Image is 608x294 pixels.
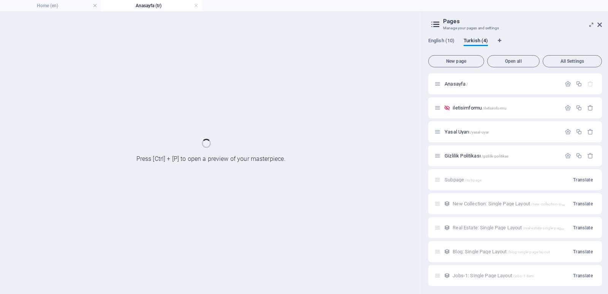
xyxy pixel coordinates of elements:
div: iletisimformu/iletisimformu [450,105,561,110]
h4: Anasayfa (tr) [101,2,202,10]
span: /gizlilik-politikas [481,154,509,158]
span: Click to open page [453,105,507,111]
button: Open all [487,55,540,67]
h3: Manage your pages and settings [443,25,587,32]
div: Settings [565,81,571,87]
div: Duplicate [576,81,582,87]
span: Translate [573,225,593,231]
span: Click to open page [445,129,489,135]
div: Remove [587,105,594,111]
span: Translate [573,249,593,255]
div: The startpage cannot be deleted [587,81,594,87]
span: All Settings [546,59,598,64]
span: /iletisimformu [483,106,507,110]
div: Gizlilik Politikası/gizlilik-politikas [442,153,561,158]
button: All Settings [543,55,602,67]
div: Duplicate [576,105,582,111]
button: Translate [570,198,596,210]
div: Duplicate [576,129,582,135]
span: Translate [573,201,593,207]
div: Remove [587,153,594,159]
div: Language Tabs [428,38,602,52]
span: Open all [491,59,536,64]
button: Translate [570,222,596,234]
button: Translate [570,246,596,258]
div: Settings [565,153,571,159]
span: Translate [573,273,593,279]
span: English (10) [428,36,454,47]
h2: Pages [443,18,602,25]
div: Settings [565,105,571,111]
div: Yasal Uyarı/yasal-uyar [442,129,561,134]
button: Translate [570,270,596,282]
span: Click to open page [445,153,508,159]
div: Remove [587,129,594,135]
div: Anasayfa/ [442,81,561,86]
span: Translate [573,177,593,183]
span: /yasal-uyar [470,130,489,134]
span: Anasayfa [445,81,468,87]
span: / [466,82,468,86]
button: New page [428,55,484,67]
div: Settings [565,129,571,135]
div: Duplicate [576,153,582,159]
span: Turkish (4) [464,36,488,47]
button: Translate [570,174,596,186]
span: New page [432,59,481,64]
